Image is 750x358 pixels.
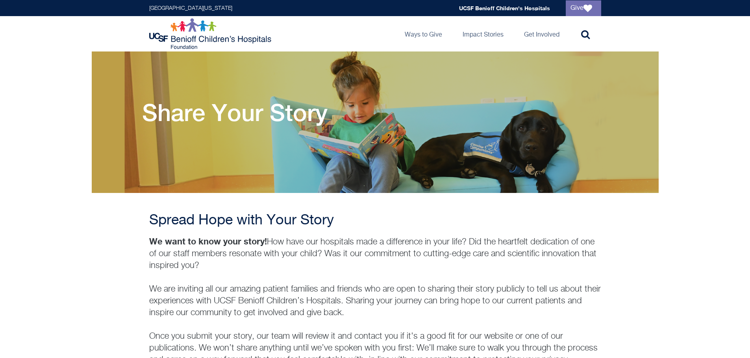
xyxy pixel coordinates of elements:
[149,18,273,50] img: Logo for UCSF Benioff Children's Hospitals Foundation
[518,16,566,51] a: Get Involved
[142,99,328,126] h1: Share Your Story
[456,16,510,51] a: Impact Stories
[398,16,448,51] a: Ways to Give
[149,236,267,246] strong: We want to know your story!
[459,5,550,11] a: UCSF Benioff Children's Hospitals
[566,0,601,16] a: Give
[149,213,601,228] h2: Spread Hope with Your Story
[149,6,232,11] a: [GEOGRAPHIC_DATA][US_STATE]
